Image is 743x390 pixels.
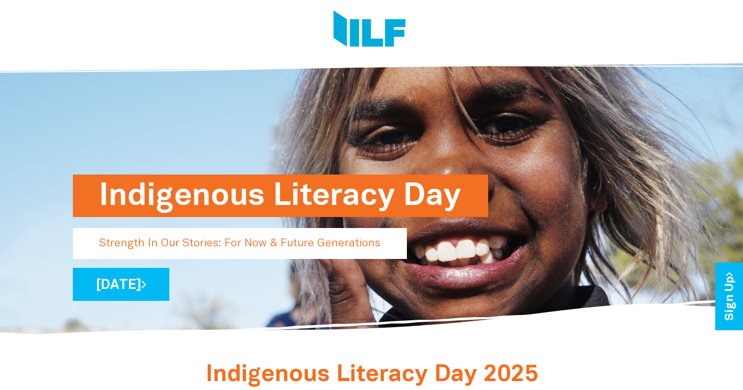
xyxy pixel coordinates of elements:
[206,364,538,386] span: Indigenous Literacy Day 2025
[73,268,169,301] a: [DATE]
[73,228,407,259] p: Strength In Our Stories: For Now & Future Generations
[99,175,462,217] h1: Indigenous Literacy Day
[333,10,406,50] img: Logo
